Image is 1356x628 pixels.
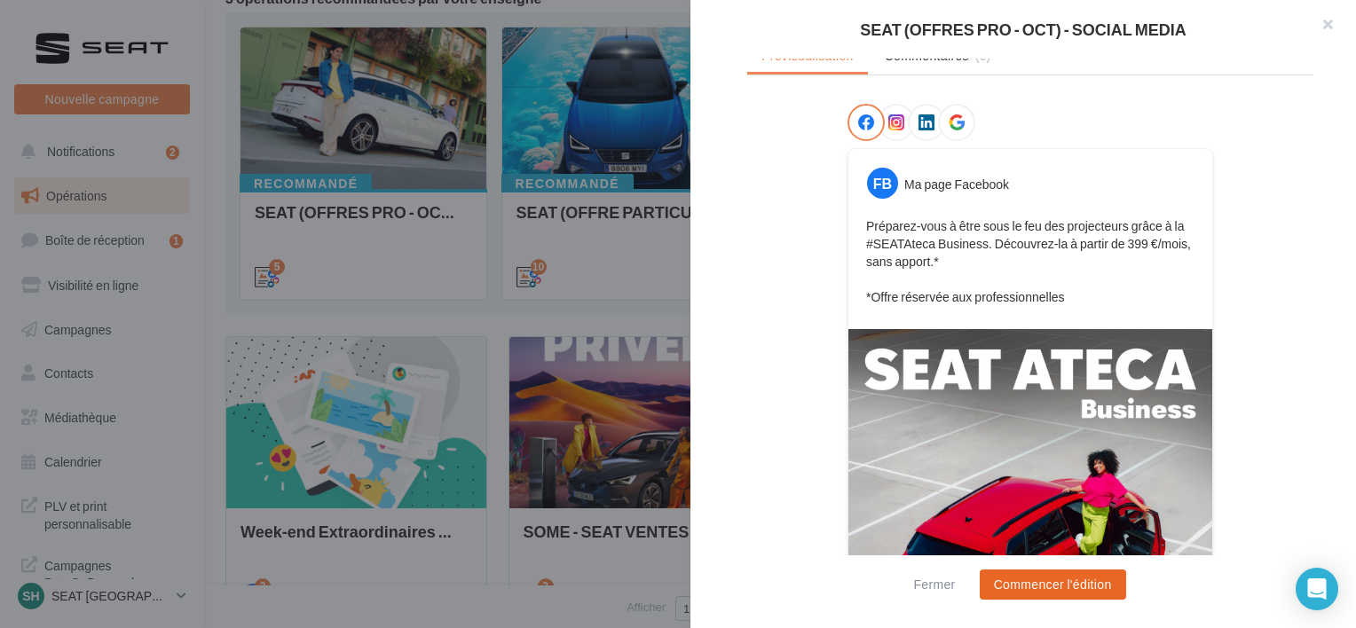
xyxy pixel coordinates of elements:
[867,168,898,199] div: FB
[866,217,1194,306] p: Préparez-vous à être sous le feu des projecteurs grâce à la #SEATAteca Business. Découvrez-la à p...
[906,574,962,595] button: Fermer
[904,176,1009,193] div: Ma page Facebook
[719,21,1328,37] div: SEAT (OFFRES PRO - OCT) - SOCIAL MEDIA
[980,569,1126,600] button: Commencer l'édition
[1296,568,1338,610] div: Open Intercom Messenger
